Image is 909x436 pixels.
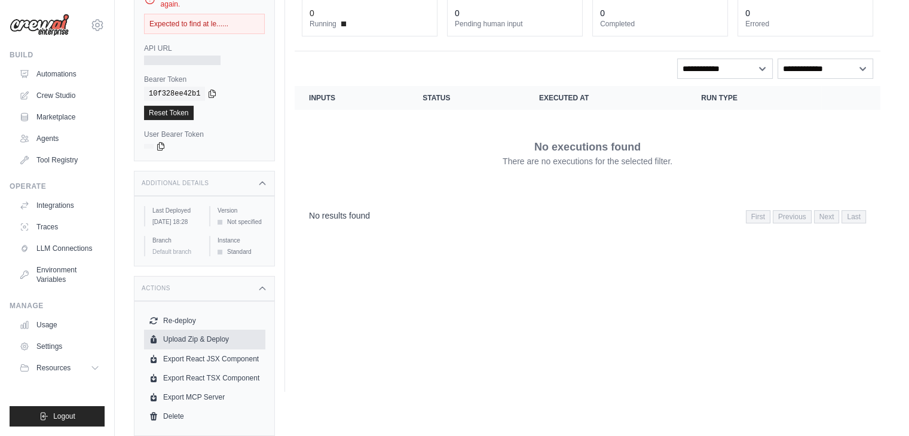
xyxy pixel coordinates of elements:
[144,369,265,388] a: Export React TSX Component
[849,379,909,436] iframe: Chat Widget
[144,407,265,426] a: Delete
[218,247,265,256] div: Standard
[814,210,840,223] span: Next
[144,106,194,120] a: Reset Token
[14,108,105,127] a: Marketplace
[600,19,720,29] dt: Completed
[295,201,880,231] nav: Pagination
[10,14,69,36] img: Logo
[53,412,75,421] span: Logout
[10,50,105,60] div: Build
[534,139,641,155] p: No executions found
[600,7,605,19] div: 0
[10,301,105,311] div: Manage
[218,217,265,226] div: Not specified
[218,236,265,245] label: Instance
[36,363,71,373] span: Resources
[144,14,265,34] div: Expected to find at le......
[14,129,105,148] a: Agents
[310,19,336,29] span: Running
[295,86,880,231] section: Crew executions table
[152,236,200,245] label: Branch
[144,311,265,330] button: Re-deploy
[745,19,865,29] dt: Errored
[14,260,105,289] a: Environment Variables
[14,239,105,258] a: LLM Connections
[455,19,575,29] dt: Pending human input
[218,206,265,215] label: Version
[309,210,370,222] p: No results found
[142,180,209,187] h3: Additional Details
[14,86,105,105] a: Crew Studio
[144,330,265,349] button: Upload Zip & Deploy
[14,217,105,237] a: Traces
[152,206,200,215] label: Last Deployed
[295,86,408,110] th: Inputs
[144,349,265,369] a: Export React JSX Component
[14,151,105,170] a: Tool Registry
[10,406,105,426] button: Logout
[408,86,525,110] th: Status
[144,75,265,84] label: Bearer Token
[14,337,105,356] a: Settings
[841,210,866,223] span: Last
[525,86,687,110] th: Executed at
[14,65,105,84] a: Automations
[14,196,105,215] a: Integrations
[687,86,821,110] th: Run Type
[144,130,265,139] label: User Bearer Token
[746,210,770,223] span: First
[10,182,105,191] div: Operate
[14,358,105,377] button: Resources
[310,7,314,19] div: 0
[152,219,188,225] time: August 27, 2025 at 18:28 CEST
[773,210,812,223] span: Previous
[455,7,460,19] div: 0
[14,315,105,334] a: Usage
[142,285,170,292] h3: Actions
[144,87,205,101] code: 10f328ee42b1
[746,210,866,223] nav: Pagination
[144,44,265,53] label: API URL
[503,155,672,167] p: There are no executions for the selected filter.
[144,388,265,407] a: Export MCP Server
[152,248,191,255] span: Default branch
[745,7,750,19] div: 0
